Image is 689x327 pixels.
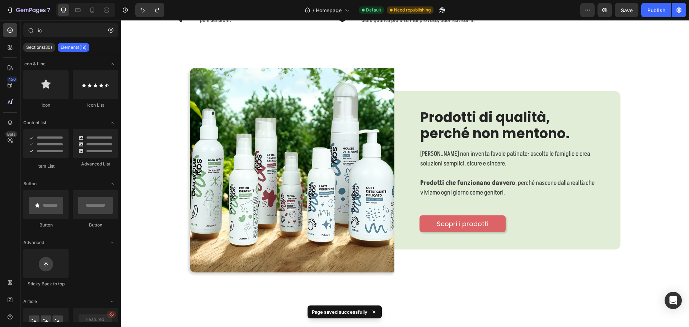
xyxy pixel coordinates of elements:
[23,61,46,67] span: Icon & Line
[621,7,633,13] span: Save
[299,195,385,212] a: Scopri i prodotti
[299,129,474,148] p: [PERSON_NAME] non inventa favole patinate: ascolta le famiglie e crea soluzioni semplici, sicure ...
[47,6,50,14] p: 7
[7,76,17,82] div: 450
[394,7,431,13] span: Need republishing
[299,88,474,122] h2: Prodotti di qualità, perché non mentono.
[61,45,86,50] p: Elements(19)
[647,6,665,14] div: Publish
[23,281,69,287] div: Sticky Back to top
[23,239,44,246] span: Advanced
[5,131,17,137] div: Beta
[316,200,367,208] p: Scopri i prodotti
[665,292,682,309] div: Open Intercom Messenger
[73,102,118,108] div: Icon List
[107,58,118,70] span: Toggle open
[26,45,52,50] p: Sections(30)
[23,222,69,228] div: Button
[135,3,164,17] div: Undo/Redo
[641,3,671,17] button: Publish
[23,298,37,305] span: Article
[312,308,367,316] p: Page saved successfully
[107,117,118,129] span: Toggle open
[316,6,342,14] span: Homepage
[3,3,53,17] button: 7
[299,158,394,167] strong: Prodotti che funzionano davvero
[23,23,118,37] input: Search Sections & Elements
[366,7,381,13] span: Default
[121,20,689,327] iframe: Design area
[23,102,69,108] div: Icon
[107,237,118,248] span: Toggle open
[313,6,314,14] span: /
[73,161,118,167] div: Advanced List
[23,181,37,187] span: Button
[107,178,118,190] span: Toggle open
[73,222,118,228] div: Button
[299,158,474,177] p: , perché nascono dalla realtà che viviamo ogni giorno come genitori.
[23,120,46,126] span: Content list
[23,163,69,169] div: Item List
[615,3,638,17] button: Save
[107,296,118,307] span: Toggle open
